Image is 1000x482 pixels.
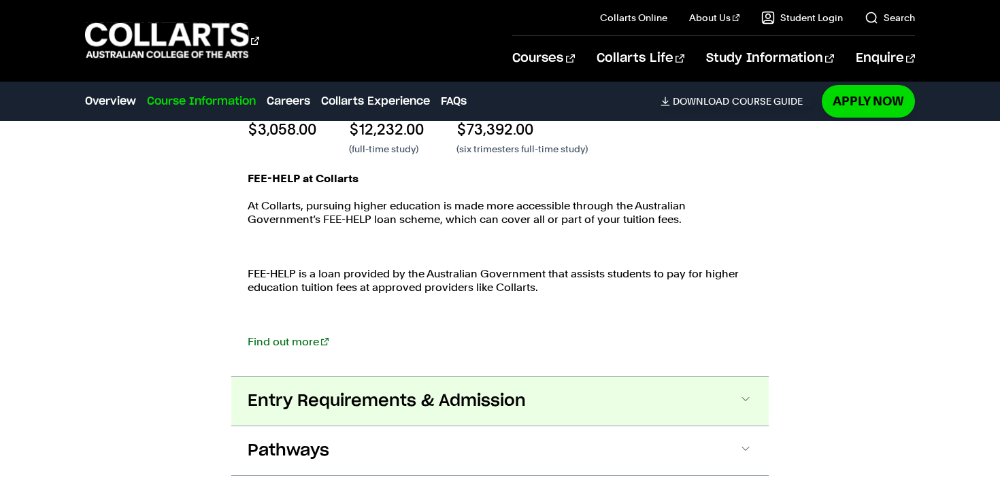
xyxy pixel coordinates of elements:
a: DownloadCourse Guide [661,95,814,107]
a: FAQs [441,93,467,109]
a: Student Login [761,11,843,24]
a: Course Information [147,93,256,109]
a: Study Information [706,36,834,81]
a: About Us [689,11,739,24]
p: $12,232.00 [349,119,424,139]
p: (six trimesters full-time study) [456,142,588,156]
span: Pathways [248,440,329,462]
a: Collarts Online [600,11,667,24]
strong: FEE-HELP at Collarts [248,172,359,185]
div: Fees & Scholarships [231,12,769,376]
a: Careers [267,93,310,109]
a: Courses [512,36,574,81]
a: Search [865,11,915,24]
button: Entry Requirements & Admission [231,377,769,426]
a: Find out more [248,335,329,348]
div: Go to homepage [85,21,259,60]
a: Apply Now [822,85,915,117]
p: At Collarts, pursuing higher education is made more accessible through the Australian Government’... [248,199,752,226]
p: $73,392.00 [456,119,588,139]
p: $3,058.00 [248,119,316,139]
span: Entry Requirements & Admission [248,390,526,412]
span: Download [673,95,729,107]
p: FEE-HELP is a loan provided by the Australian Government that assists students to pay for higher ... [248,267,752,294]
button: Pathways [231,426,769,475]
a: Overview [85,93,136,109]
a: Collarts Life [597,36,684,81]
p: (full-time study) [349,142,424,156]
a: Collarts Experience [321,93,430,109]
a: Enquire [856,36,915,81]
